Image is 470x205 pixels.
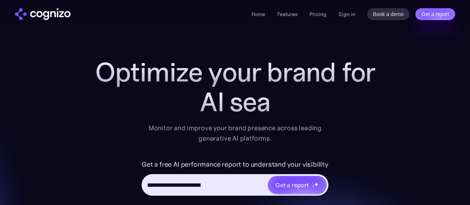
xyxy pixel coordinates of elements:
div: AI sea [87,87,384,117]
img: star [312,185,315,188]
div: Get a report [275,180,309,189]
a: Pricing [309,11,327,17]
h1: Optimize your brand for [87,57,384,87]
label: Get a free AI performance report to understand your visibility [142,158,328,170]
a: Get a report [415,8,455,20]
a: Book a demo [367,8,410,20]
a: home [15,8,71,20]
a: Get a reportstarstarstar [267,175,327,195]
img: cognizo logo [15,8,71,20]
img: star [312,182,313,183]
form: Hero URL Input Form [142,158,328,199]
a: Features [277,11,298,17]
a: Home [252,11,265,17]
div: Monitor and improve your brand presence across leading generative AI platforms. [144,123,327,144]
img: star [314,182,319,187]
a: Sign in [338,10,355,19]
